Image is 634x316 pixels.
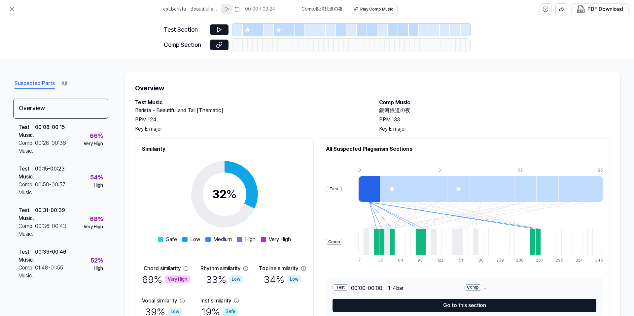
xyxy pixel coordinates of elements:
span: Low [190,236,200,243]
div: Comp. Music . [18,139,35,155]
div: Inst similarity [200,297,231,305]
div: Test [326,186,342,192]
div: 00:31 - 00:39 [35,206,65,222]
div: Low [287,275,301,283]
div: 64 [398,258,403,263]
div: Key. E major [135,125,366,133]
div: Very High [84,224,103,230]
span: % [226,187,237,201]
div: Vocal similarity [142,297,177,305]
div: Low [229,275,243,283]
h1: Overview [135,83,610,93]
div: 85 [598,168,603,173]
div: 00:08 - 00:15 [35,123,65,139]
span: Test . Barista - Beautiful and Tall [Thematic] [160,6,219,13]
div: Test [333,284,348,291]
div: Comp. Music . [18,222,35,238]
button: PDF Download [576,4,624,15]
svg: help [543,6,548,13]
div: Play Comp Music [360,7,393,12]
div: Comp Section [164,40,206,50]
span: Very High [269,236,291,243]
div: 7 [358,258,364,263]
button: Go to this section [333,299,596,312]
button: help [540,3,551,15]
div: High [94,265,103,272]
div: 66 % [90,131,103,141]
img: PDF Download [577,5,585,13]
div: 33 % [206,272,243,286]
img: share [558,6,564,12]
div: 69 % [142,272,190,286]
div: 01:48 - 01:55 [35,264,63,280]
div: 62 [518,168,540,173]
div: 267 [536,258,541,263]
h2: All Suspected Plagiarism Sections [326,145,603,153]
div: Test Music . [18,248,35,264]
div: Comp. Music . [18,264,35,280]
div: 324 [575,258,581,263]
div: Very High [84,141,103,147]
div: BPM. 124 [135,116,366,124]
div: High [94,182,103,189]
div: Overview [13,99,108,119]
div: 346 [595,258,603,263]
div: 52 % [90,256,103,266]
div: 151 [457,258,462,263]
div: 31 [438,168,460,173]
div: 00:00 / 03:24 [245,6,275,13]
div: 0 [358,168,380,173]
div: Safe [223,308,238,316]
div: Comp [465,284,481,291]
div: 00:50 - 00:57 [35,181,65,197]
div: Topline similarity [259,265,298,272]
h2: Barista - Beautiful and Tall [Thematic] [135,107,366,114]
div: 238 [516,258,521,263]
div: Comp. Music . [18,181,35,197]
div: Low [168,308,182,316]
div: 00:36 - 00:43 [35,222,66,238]
h2: 銀河鉄道の夜 [379,107,610,114]
div: Test Music . [18,165,35,181]
div: Test Music . [18,206,35,222]
div: 54 % [90,173,103,182]
div: 68 % [90,214,103,224]
div: 180 [477,258,482,263]
div: 209 [496,258,502,263]
span: 00:00 - 00:08 [351,284,382,292]
div: 00:15 - 00:23 [35,165,65,181]
div: BPM. 133 [379,116,610,124]
div: 32 [212,185,237,203]
div: Comp [326,239,342,245]
div: Rhythm similarity [200,265,240,272]
button: All [61,79,67,89]
h2: Comp Music [379,99,610,107]
div: 295 [556,258,561,263]
div: 34 % [264,272,301,286]
div: Key. E major [379,125,610,133]
div: Chord similarity [144,265,181,272]
span: Safe [166,236,177,243]
span: 1 - 4 bar [388,284,404,292]
div: 36 [378,258,383,263]
button: Play Comp Music [351,5,398,14]
div: 122 [437,258,442,263]
div: Very High [165,275,190,283]
div: 00:39 - 00:46 [35,248,66,264]
div: - [465,284,597,292]
div: 00:28 - 00:36 [35,139,66,155]
div: Test Section [164,25,206,35]
div: 93 [417,258,423,263]
span: High [245,236,256,243]
div: Test Music . [18,123,35,139]
h2: Test Music [135,99,366,107]
h2: Similarity [142,145,307,153]
span: Comp . 銀河鉄道の夜 [301,6,343,13]
div: PDF Download [587,5,623,14]
span: Medium [213,236,232,243]
button: Suspected Parts [15,79,55,89]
